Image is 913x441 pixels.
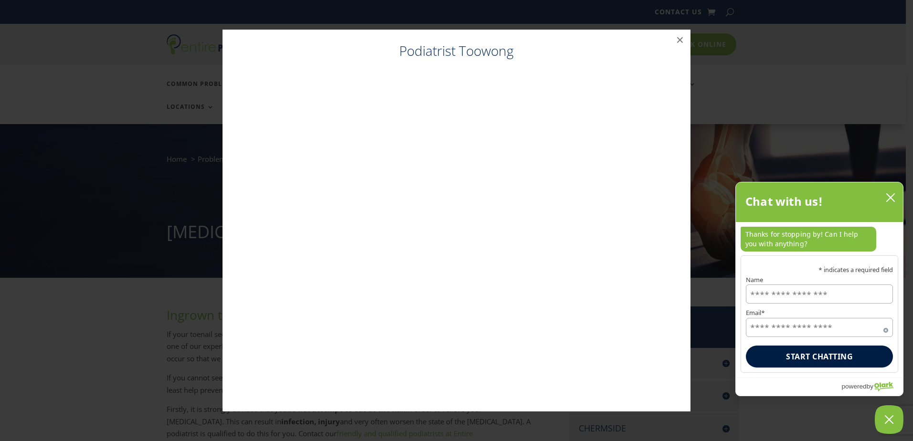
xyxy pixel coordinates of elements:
[867,380,873,392] span: by
[746,346,893,367] button: Start chatting
[883,190,898,205] button: close chatbox
[745,192,823,211] h2: Chat with us!
[746,318,893,337] input: Email
[746,285,893,304] input: Name
[735,182,903,396] div: olark chatbox
[669,30,690,51] button: ×
[736,222,903,255] div: chat
[841,380,866,392] span: powered
[841,378,903,396] a: Powered by Olark
[746,267,893,273] p: * indicates a required field
[746,310,893,316] label: Email*
[883,326,888,331] span: Required field
[746,277,893,283] label: Name
[875,405,903,434] button: Close Chatbox
[232,42,681,65] h4: Podiatrist Toowong
[741,227,876,252] p: Thanks for stopping by! Can I help you with anything?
